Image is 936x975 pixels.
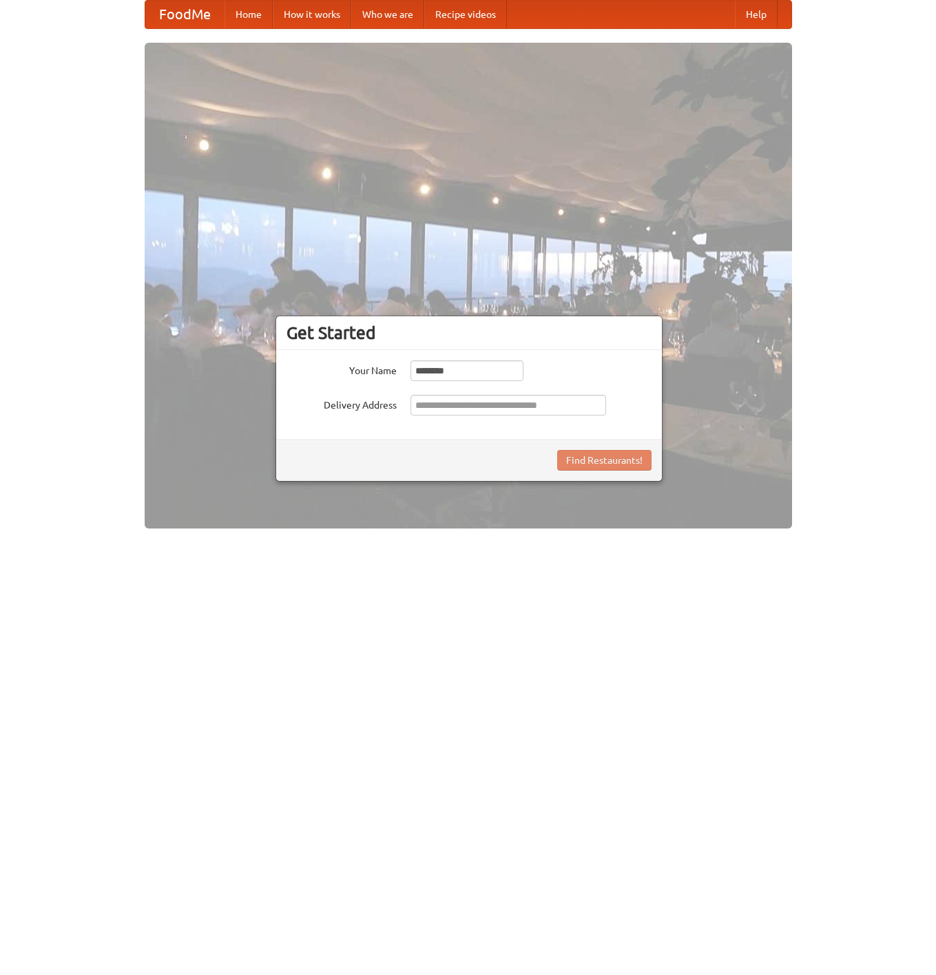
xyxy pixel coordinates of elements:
[557,450,652,471] button: Find Restaurants!
[287,395,397,412] label: Delivery Address
[145,1,225,28] a: FoodMe
[287,322,652,343] h3: Get Started
[273,1,351,28] a: How it works
[735,1,778,28] a: Help
[424,1,507,28] a: Recipe videos
[287,360,397,378] label: Your Name
[225,1,273,28] a: Home
[351,1,424,28] a: Who we are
